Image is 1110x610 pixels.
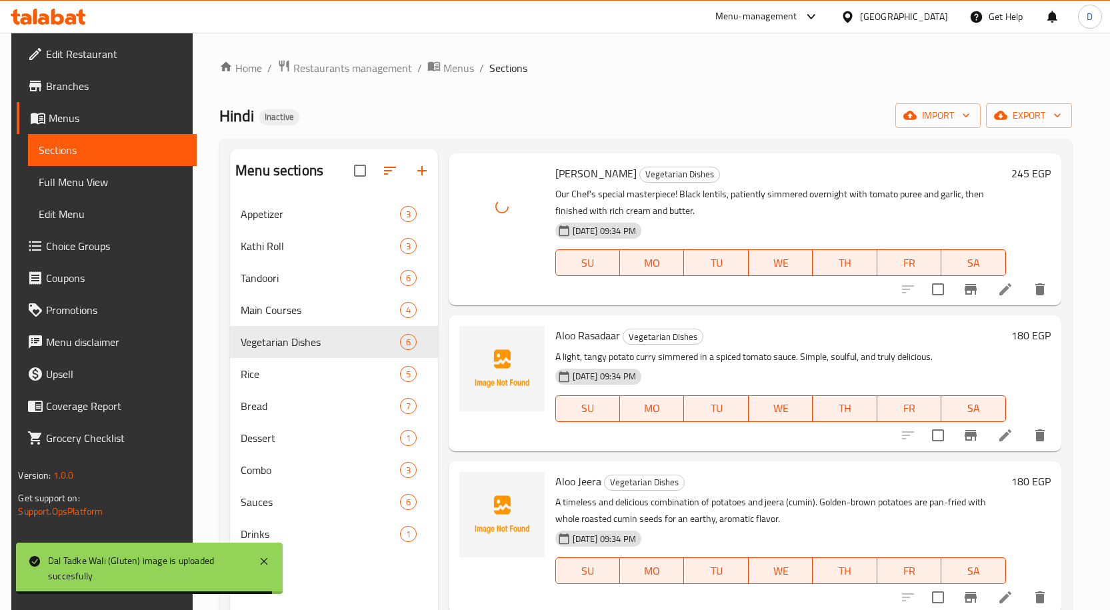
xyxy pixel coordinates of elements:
[219,60,262,76] a: Home
[860,9,948,24] div: [GEOGRAPHIC_DATA]
[401,400,416,413] span: 7
[877,557,941,584] button: FR
[1024,419,1056,451] button: delete
[555,395,620,422] button: SU
[400,398,417,414] div: items
[555,325,620,345] span: Aloo Rasadaar
[46,302,186,318] span: Promotions
[241,398,399,414] div: Bread
[401,464,416,477] span: 3
[17,390,197,422] a: Coverage Report
[1011,326,1051,345] h6: 180 EGP
[955,419,987,451] button: Branch-specific-item
[46,398,186,414] span: Coverage Report
[241,462,399,478] span: Combo
[813,249,877,276] button: TH
[555,557,620,584] button: SU
[17,70,197,102] a: Branches
[947,399,1000,418] span: SA
[400,206,417,222] div: items
[555,163,637,183] span: [PERSON_NAME]
[427,59,474,77] a: Menus
[241,238,399,254] span: Kathi Roll
[401,336,416,349] span: 6
[1024,273,1056,305] button: delete
[230,294,438,326] div: Main Courses4
[689,399,743,418] span: TU
[400,462,417,478] div: items
[17,38,197,70] a: Edit Restaurant
[230,422,438,454] div: Dessert1
[230,390,438,422] div: Bread7
[48,553,245,583] div: Dal Tadke Wali (Gluten) image is uploaded succesfully
[877,395,941,422] button: FR
[620,249,684,276] button: MO
[17,326,197,358] a: Menu disclaimer
[46,366,186,382] span: Upsell
[877,249,941,276] button: FR
[754,561,807,581] span: WE
[924,421,952,449] span: Select to update
[17,230,197,262] a: Choice Groups
[277,59,412,77] a: Restaurants management
[46,430,186,446] span: Grocery Checklist
[17,422,197,454] a: Grocery Checklist
[459,326,545,411] img: Aloo Rasadaar
[241,302,399,318] span: Main Courses
[230,454,438,486] div: Combo3
[46,334,186,350] span: Menu disclaimer
[479,60,484,76] li: /
[883,561,936,581] span: FR
[749,395,813,422] button: WE
[561,399,615,418] span: SU
[489,60,527,76] span: Sections
[924,275,952,303] span: Select to update
[374,155,406,187] span: Sort sections
[401,240,416,253] span: 3
[18,489,79,507] span: Get support on:
[941,249,1005,276] button: SA
[401,208,416,221] span: 3
[400,494,417,510] div: items
[623,329,703,345] span: Vegetarian Dishes
[241,206,399,222] div: Appetizer
[53,467,74,484] span: 1.0.0
[443,60,474,76] span: Menus
[401,368,416,381] span: 5
[941,395,1005,422] button: SA
[39,174,186,190] span: Full Menu View
[230,486,438,518] div: Sauces6
[997,427,1013,443] a: Edit menu item
[555,186,1006,219] p: Our Chef's special masterpiece! Black lentils, patiently simmered overnight with tomato puree and...
[947,561,1000,581] span: SA
[241,270,399,286] span: Tandoori
[883,399,936,418] span: FR
[818,253,871,273] span: TH
[941,557,1005,584] button: SA
[230,198,438,230] div: Appetizer3
[555,471,601,491] span: Aloo Jeera
[28,134,197,166] a: Sections
[813,557,877,584] button: TH
[401,304,416,317] span: 4
[259,111,299,123] span: Inactive
[400,302,417,318] div: items
[28,166,197,198] a: Full Menu View
[561,253,615,273] span: SU
[625,253,679,273] span: MO
[625,561,679,581] span: MO
[947,253,1000,273] span: SA
[955,273,987,305] button: Branch-specific-item
[401,496,416,509] span: 6
[818,561,871,581] span: TH
[400,430,417,446] div: items
[684,395,748,422] button: TU
[46,270,186,286] span: Coupons
[1087,9,1093,24] span: D
[555,249,620,276] button: SU
[567,533,641,545] span: [DATE] 09:34 PM
[754,399,807,418] span: WE
[555,494,1006,527] p: A timeless and delicious combination of potatoes and jeera (cumin). Golden-brown potatoes are pan...
[46,238,186,254] span: Choice Groups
